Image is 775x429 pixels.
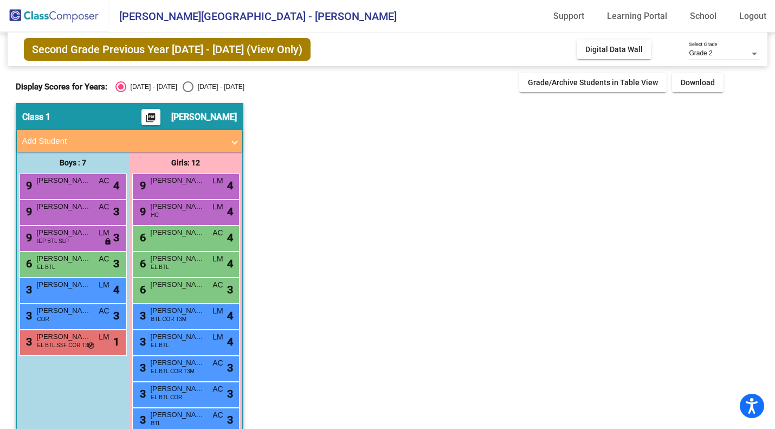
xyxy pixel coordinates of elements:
span: LM [212,253,223,265]
div: Boys : 7 [17,152,130,174]
span: LM [99,227,109,239]
div: [DATE] - [DATE] [126,82,177,92]
span: 6 [23,257,32,270]
button: Grade/Archive Students in Table View [519,73,667,92]
span: AC [212,227,223,239]
span: AC [99,201,109,213]
span: 9 [23,205,32,218]
span: 4 [227,203,233,220]
span: Grade/Archive Students in Table View [528,78,658,87]
span: 3 [227,360,233,376]
span: 3 [113,255,119,272]
span: AC [99,305,109,317]
mat-expansion-panel-header: Add Student [17,130,242,152]
span: 3 [113,308,119,324]
span: 1 [113,334,119,350]
span: 3 [113,203,119,220]
a: Logout [731,8,775,25]
span: [PERSON_NAME] [37,305,91,316]
button: Digital Data Wall [577,40,651,59]
span: 9 [137,179,146,192]
span: LM [212,305,223,317]
span: AC [99,253,109,265]
mat-icon: picture_as_pdf [144,112,157,127]
span: 3 [137,309,146,322]
span: EL BTL [151,341,169,349]
span: 4 [227,308,233,324]
span: 3 [227,386,233,402]
span: BTL COR T3M [151,315,187,323]
span: [PERSON_NAME] [PERSON_NAME] [37,331,91,342]
span: [PERSON_NAME] [37,253,91,264]
span: AC [212,409,223,421]
span: 4 [227,255,233,272]
span: [PERSON_NAME] [151,201,205,212]
button: Download [672,73,724,92]
span: 9 [23,231,32,244]
span: Second Grade Previous Year [DATE] - [DATE] (View Only) [24,38,311,61]
span: [PERSON_NAME] [37,279,91,290]
span: [PERSON_NAME] [151,409,205,420]
span: BTL [151,419,161,427]
span: 3 [113,229,119,246]
span: [PERSON_NAME] [151,279,205,290]
span: LM [99,331,109,343]
span: IEP BTL SLP [37,237,69,245]
span: Display Scores for Years: [16,82,107,92]
span: [PERSON_NAME] [151,253,205,264]
span: HC [151,211,159,219]
a: School [681,8,725,25]
span: 3 [137,361,146,374]
span: 3 [137,413,146,426]
span: [PERSON_NAME] [37,227,91,238]
span: Digital Data Wall [585,45,643,54]
span: LM [212,201,223,213]
span: [PERSON_NAME] [37,201,91,212]
span: [PERSON_NAME] [151,383,205,394]
span: LM [212,175,223,187]
span: [PERSON_NAME] [151,227,205,238]
span: 4 [227,334,233,350]
span: Download [681,78,715,87]
span: AC [212,279,223,291]
span: 6 [137,231,146,244]
span: [PERSON_NAME] [151,331,205,342]
span: AC [99,175,109,187]
span: 9 [137,205,146,218]
span: [PERSON_NAME] [37,175,91,186]
span: [PERSON_NAME] [151,175,205,186]
div: Girls: 12 [130,152,242,174]
mat-radio-group: Select an option [115,81,244,92]
span: EL BTL SSF COR T3M [37,341,93,349]
span: LM [212,331,223,343]
span: 3 [23,283,32,296]
span: 6 [137,283,146,296]
span: Grade 2 [689,49,712,57]
span: 4 [113,177,119,194]
span: EL BTL [37,263,55,271]
span: [PERSON_NAME] [151,305,205,316]
span: lock [104,238,112,246]
span: 4 [227,229,233,246]
span: [PERSON_NAME] [151,357,205,368]
span: [PERSON_NAME] [171,112,237,123]
span: 3 [227,412,233,428]
a: Support [545,8,593,25]
span: Class 1 [22,112,50,123]
span: do_not_disturb_alt [87,342,95,350]
span: 3 [227,281,233,298]
span: 9 [23,179,32,192]
span: AC [212,383,223,395]
span: AC [212,357,223,369]
span: 3 [23,335,32,348]
span: 3 [137,335,146,348]
mat-panel-title: Add Student [22,135,224,148]
span: 6 [137,257,146,270]
span: 4 [113,281,119,298]
span: 3 [137,387,146,400]
span: 3 [23,309,32,322]
button: Print Students Details [141,109,160,125]
span: COR [37,315,49,323]
span: EL BTL COR T3M [151,367,195,375]
span: 4 [227,177,233,194]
